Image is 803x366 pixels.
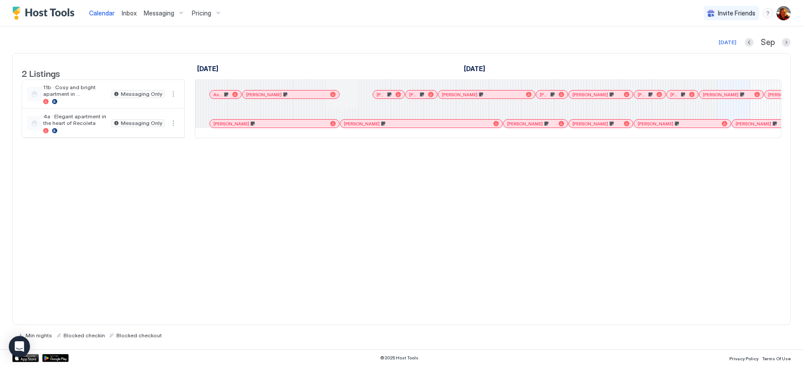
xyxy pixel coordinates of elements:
[734,77,740,86] span: Fri
[536,77,544,86] span: Sat
[63,332,105,339] span: Blocked checkin
[777,6,791,20] div: User profile
[497,75,513,88] a: September 5, 2025
[531,77,534,86] span: 6
[232,75,255,88] a: August 28, 2025
[12,7,78,20] a: Host Tools Logo
[633,77,643,86] span: Tue
[235,77,242,86] span: 28
[269,77,276,86] span: 29
[365,75,384,88] a: September 1, 2025
[380,355,418,361] span: © 2025 Host Tools
[168,89,179,99] div: menu
[405,77,415,86] span: Tue
[462,62,487,75] a: September 1, 2025
[717,37,738,48] button: [DATE]
[116,332,162,339] span: Blocked checkout
[762,356,791,361] span: Terms Of Use
[626,75,645,88] a: September 9, 2025
[195,62,220,75] a: August 27, 2025
[670,92,680,98] span: [PERSON_NAME]
[344,121,380,127] span: [PERSON_NAME]
[409,92,418,98] span: [PERSON_NAME]
[761,38,775,48] span: Sep
[26,332,52,339] span: Min nights
[666,77,677,86] span: Wed
[278,77,284,86] span: Fri
[331,75,352,88] a: August 31, 2025
[168,118,179,128] button: More options
[333,77,339,86] span: 31
[563,77,567,86] span: 7
[698,77,709,86] span: Thu
[12,354,39,362] a: App Store
[756,75,776,88] a: September 13, 2025
[766,77,774,86] span: Sat
[628,77,632,86] span: 9
[600,77,611,86] span: Mon
[400,77,403,86] span: 2
[463,75,482,88] a: September 4, 2025
[729,353,758,362] a: Privacy Policy
[762,353,791,362] a: Terms Of Use
[301,77,308,86] span: 30
[367,77,369,86] span: 1
[89,8,115,18] a: Calendar
[691,75,711,88] a: September 11, 2025
[638,121,673,127] span: [PERSON_NAME]
[504,77,511,86] span: Fri
[144,9,174,17] span: Messaging
[430,75,450,88] a: September 3, 2025
[659,77,665,86] span: 10
[703,92,739,98] span: [PERSON_NAME]
[377,92,386,98] span: [PERSON_NAME]
[470,77,480,86] span: Thu
[168,118,179,128] div: menu
[437,77,448,86] span: Wed
[507,121,543,127] span: [PERSON_NAME]
[465,77,469,86] span: 4
[595,77,598,86] span: 8
[122,8,137,18] a: Inbox
[9,336,30,357] div: Open Intercom Messenger
[340,77,350,86] span: Sun
[736,121,771,127] span: [PERSON_NAME]
[718,9,755,17] span: Invite Friends
[561,75,580,88] a: September 7, 2025
[572,92,608,98] span: [PERSON_NAME]
[638,92,647,98] span: [PERSON_NAME]
[199,75,224,88] a: August 27, 2025
[122,9,137,17] span: Inbox
[42,354,69,362] a: Google Play Store
[729,356,758,361] span: Privacy Policy
[213,121,249,127] span: [PERSON_NAME]
[572,121,608,127] span: [PERSON_NAME]
[43,84,108,97] span: 11b · Cosy and bright apartment in [GEOGRAPHIC_DATA]
[745,38,754,47] button: Previous month
[192,9,211,17] span: Pricing
[568,77,578,86] span: Sun
[267,75,286,88] a: August 29, 2025
[693,77,697,86] span: 11
[246,92,282,98] span: [PERSON_NAME]
[719,38,736,46] div: [DATE]
[782,38,791,47] button: Next month
[309,77,317,86] span: Sat
[725,75,742,88] a: September 12, 2025
[210,77,221,86] span: Wed
[727,77,732,86] span: 12
[593,75,613,88] a: September 8, 2025
[432,77,435,86] span: 3
[657,75,680,88] a: September 10, 2025
[243,77,253,86] span: Thu
[43,113,108,126] span: 4a · Elegant apartment in the heart of Recoleta
[89,9,115,17] span: Calendar
[762,8,773,19] div: menu
[213,92,223,98] span: Antoo Nigito De Bond
[758,77,764,86] span: 13
[442,92,478,98] span: [PERSON_NAME]
[370,77,382,86] span: Mon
